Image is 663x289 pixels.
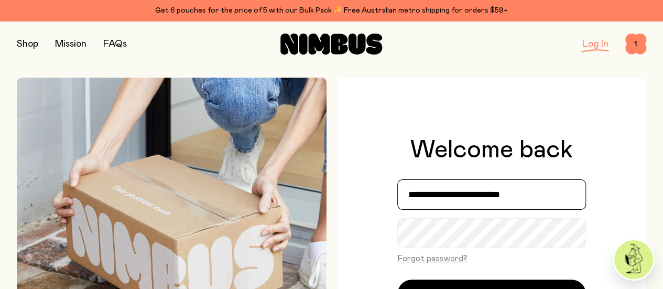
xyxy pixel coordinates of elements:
button: Forgot password? [397,252,468,265]
div: Get 6 pouches for the price of 5 with our Bulk Pack ✨ Free Australian metro shipping for orders $59+ [17,4,646,17]
button: 1 [625,34,646,55]
a: Mission [55,39,86,49]
img: agent [614,240,653,279]
a: Log In [582,39,608,49]
a: FAQs [103,39,127,49]
h1: Welcome back [410,137,573,163]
